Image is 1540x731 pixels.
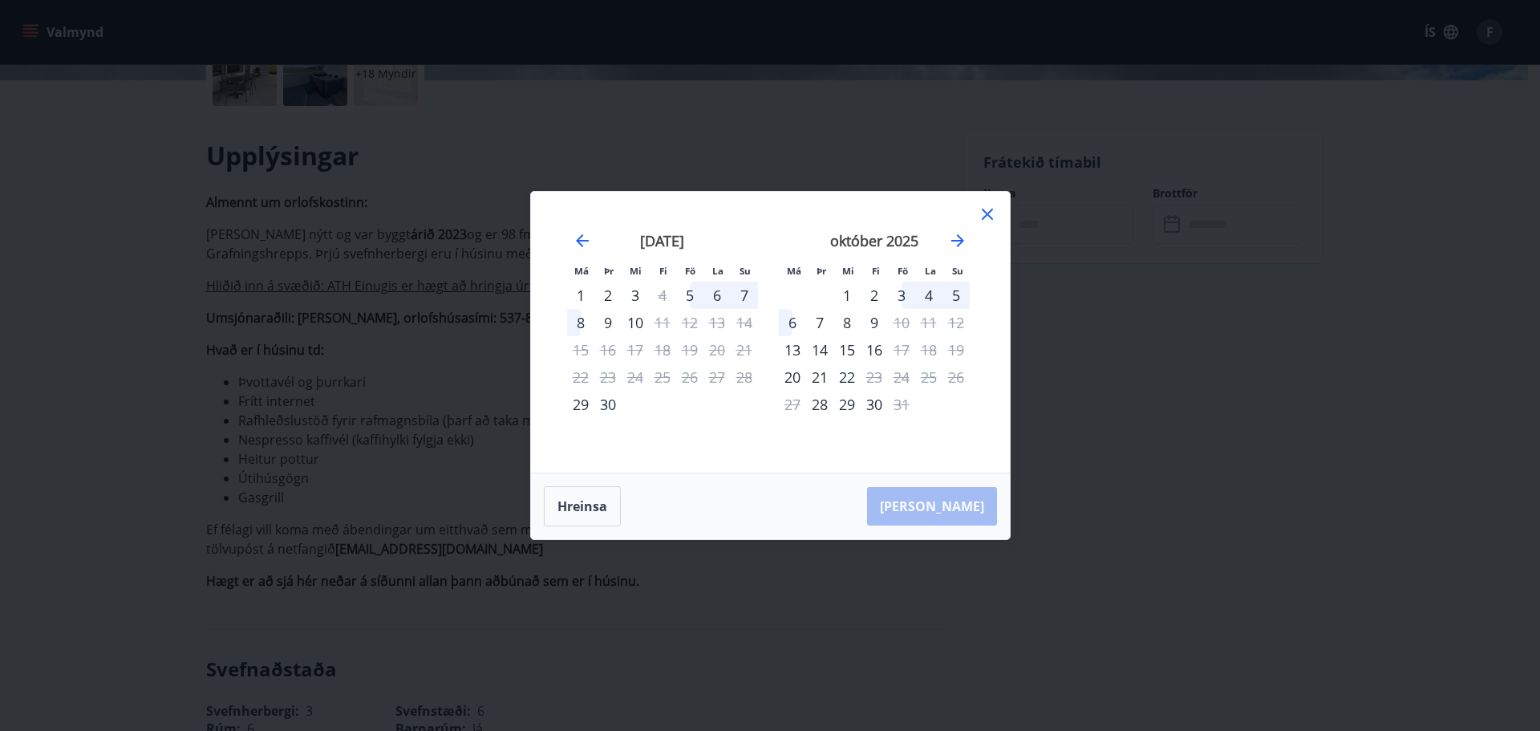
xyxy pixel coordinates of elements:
[640,231,684,250] strong: [DATE]
[731,336,758,363] td: Not available. sunnudagur, 21. september 2025
[833,282,861,309] td: Choose miðvikudagur, 1. október 2025 as your check-in date. It’s available.
[942,282,970,309] td: Choose sunnudagur, 5. október 2025 as your check-in date. It’s available.
[888,309,915,336] td: Not available. föstudagur, 10. október 2025
[833,363,861,391] td: Choose miðvikudagur, 22. október 2025 as your check-in date. It’s available.
[833,391,861,418] td: Choose miðvikudagur, 29. október 2025 as your check-in date. It’s available.
[703,309,731,336] td: Not available. laugardagur, 13. september 2025
[806,391,833,418] td: Choose þriðjudagur, 28. október 2025 as your check-in date. It’s available.
[573,231,592,250] div: Move backward to switch to the previous month.
[649,282,676,309] td: Not available. fimmtudagur, 4. september 2025
[567,391,594,418] td: Choose mánudagur, 29. september 2025 as your check-in date. It’s available.
[779,309,806,336] div: 6
[833,336,861,363] td: Choose miðvikudagur, 15. október 2025 as your check-in date. It’s available.
[622,282,649,309] td: Choose miðvikudagur, 3. september 2025 as your check-in date. It’s available.
[676,282,703,309] td: Choose föstudagur, 5. september 2025 as your check-in date. It’s available.
[567,282,594,309] div: Aðeins innritun í boði
[942,282,970,309] div: 5
[861,309,888,336] div: 9
[915,363,942,391] td: Not available. laugardagur, 25. október 2025
[779,336,806,363] div: Aðeins innritun í boði
[604,265,614,277] small: Þr
[915,282,942,309] div: 4
[817,265,826,277] small: Þr
[567,391,594,418] div: Aðeins innritun í boði
[630,265,642,277] small: Mi
[888,282,915,309] td: Choose föstudagur, 3. október 2025 as your check-in date. It’s available.
[915,336,942,363] td: Not available. laugardagur, 18. október 2025
[952,265,963,277] small: Su
[703,336,731,363] td: Not available. laugardagur, 20. september 2025
[594,309,622,336] div: 9
[915,309,942,336] td: Not available. laugardagur, 11. október 2025
[942,363,970,391] td: Not available. sunnudagur, 26. október 2025
[898,265,908,277] small: Fö
[567,282,594,309] td: Choose mánudagur, 1. september 2025 as your check-in date. It’s available.
[567,309,594,336] div: 8
[806,363,833,391] div: 21
[779,391,806,418] td: Not available. mánudagur, 27. október 2025
[779,363,806,391] td: Choose mánudagur, 20. október 2025 as your check-in date. It’s available.
[712,265,723,277] small: La
[861,336,888,363] td: Choose fimmtudagur, 16. október 2025 as your check-in date. It’s available.
[861,391,888,418] div: 30
[872,265,880,277] small: Fi
[861,336,888,363] div: 16
[861,391,888,418] td: Choose fimmtudagur, 30. október 2025 as your check-in date. It’s available.
[567,336,594,363] td: Not available. mánudagur, 15. september 2025
[731,363,758,391] td: Not available. sunnudagur, 28. september 2025
[833,309,861,336] div: 8
[703,282,731,309] div: 6
[888,391,915,418] div: Aðeins útritun í boði
[888,309,915,336] div: Aðeins útritun í boði
[574,265,589,277] small: Má
[806,363,833,391] td: Choose þriðjudagur, 21. október 2025 as your check-in date. It’s available.
[544,486,621,526] button: Hreinsa
[622,336,649,363] td: Not available. miðvikudagur, 17. september 2025
[787,265,801,277] small: Má
[649,309,676,336] div: Aðeins útritun í boði
[740,265,751,277] small: Su
[685,265,695,277] small: Fö
[842,265,854,277] small: Mi
[806,336,833,363] div: 14
[731,282,758,309] div: 7
[594,363,622,391] td: Not available. þriðjudagur, 23. september 2025
[731,309,758,336] td: Not available. sunnudagur, 14. september 2025
[779,309,806,336] td: Choose mánudagur, 6. október 2025 as your check-in date. It’s available.
[731,282,758,309] td: Choose sunnudagur, 7. september 2025 as your check-in date. It’s available.
[888,363,915,391] td: Not available. föstudagur, 24. október 2025
[594,282,622,309] div: 2
[942,336,970,363] td: Not available. sunnudagur, 19. október 2025
[649,282,676,309] div: Aðeins útritun í boði
[779,336,806,363] td: Choose mánudagur, 13. október 2025 as your check-in date. It’s available.
[649,363,676,391] td: Not available. fimmtudagur, 25. september 2025
[594,309,622,336] td: Choose þriðjudagur, 9. september 2025 as your check-in date. It’s available.
[676,282,703,309] div: Aðeins innritun í boði
[622,363,649,391] td: Not available. miðvikudagur, 24. september 2025
[833,282,861,309] div: 1
[833,391,861,418] div: 29
[703,363,731,391] td: Not available. laugardagur, 27. september 2025
[833,336,861,363] div: 15
[676,336,703,363] td: Not available. föstudagur, 19. september 2025
[830,231,918,250] strong: október 2025
[915,282,942,309] td: Choose laugardagur, 4. október 2025 as your check-in date. It’s available.
[948,231,967,250] div: Move forward to switch to the next month.
[594,391,622,418] div: 30
[888,282,915,309] div: 3
[833,309,861,336] td: Choose miðvikudagur, 8. október 2025 as your check-in date. It’s available.
[942,309,970,336] td: Not available. sunnudagur, 12. október 2025
[861,282,888,309] td: Choose fimmtudagur, 2. október 2025 as your check-in date. It’s available.
[925,265,936,277] small: La
[806,309,833,336] div: 7
[703,282,731,309] td: Choose laugardagur, 6. september 2025 as your check-in date. It’s available.
[888,391,915,418] td: Not available. föstudagur, 31. október 2025
[806,309,833,336] td: Choose þriðjudagur, 7. október 2025 as your check-in date. It’s available.
[806,336,833,363] td: Choose þriðjudagur, 14. október 2025 as your check-in date. It’s available.
[622,309,649,336] td: Choose miðvikudagur, 10. september 2025 as your check-in date. It’s available.
[649,309,676,336] td: Not available. fimmtudagur, 11. september 2025
[659,265,667,277] small: Fi
[888,336,915,363] td: Not available. föstudagur, 17. október 2025
[861,282,888,309] div: 2
[833,363,861,391] div: 22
